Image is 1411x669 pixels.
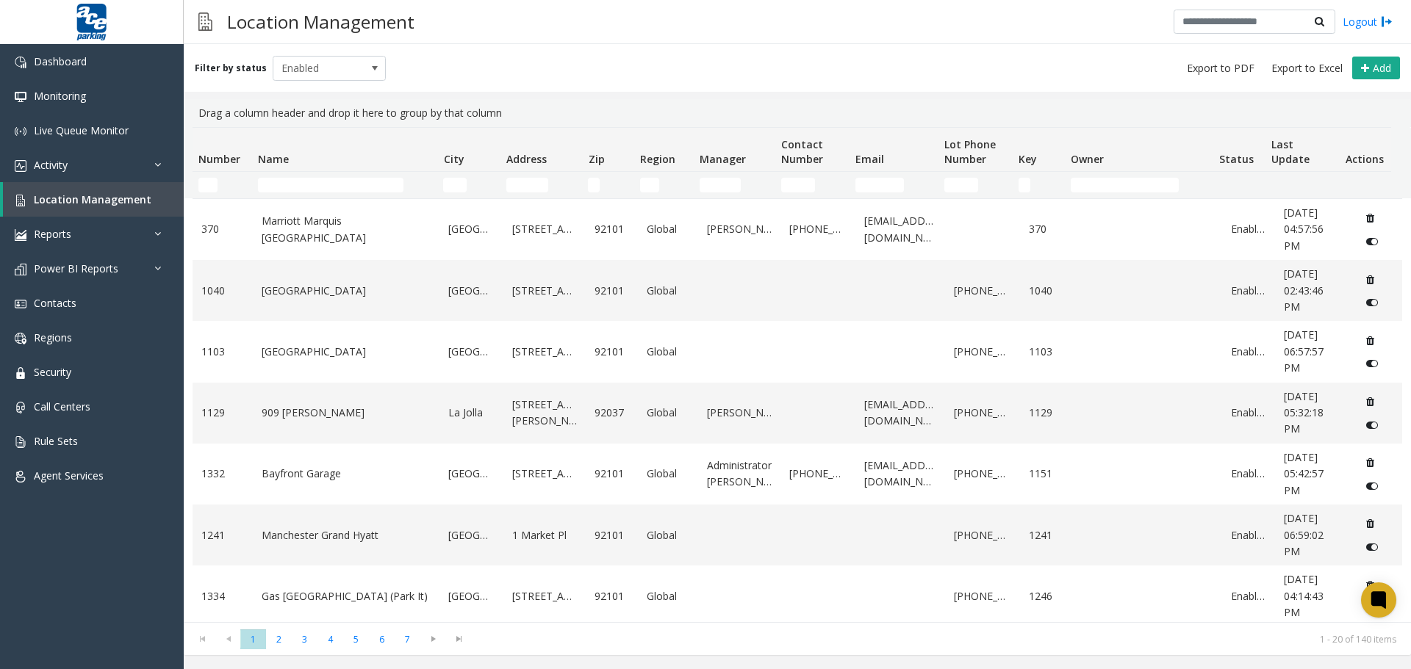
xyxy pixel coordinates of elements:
h3: Location Management [220,4,422,40]
a: [DATE] 05:42:57 PM [1284,449,1341,499]
span: [DATE] 06:59:02 PM [1284,511,1324,558]
span: Go to the last page [449,633,469,645]
span: Export to Excel [1271,61,1343,76]
span: Lot Phone Number [944,137,996,166]
span: Email [855,152,884,166]
button: Delete [1359,512,1382,535]
a: [PHONE_NUMBER] [954,344,1011,360]
img: 'icon' [15,229,26,241]
td: Manager Filter [694,172,775,198]
a: Enabled [1231,283,1265,299]
span: Name [258,152,289,166]
td: Email Filter [850,172,938,198]
span: Dashboard [34,54,87,68]
button: Delete [1359,206,1382,230]
a: [GEOGRAPHIC_DATA] [448,344,495,360]
a: 1334 [201,588,244,604]
span: Last Update [1271,137,1310,166]
a: Global [647,344,689,360]
a: [GEOGRAPHIC_DATA] [262,344,431,360]
img: 'icon' [15,367,26,379]
a: [GEOGRAPHIC_DATA] [448,221,495,237]
td: Zip Filter [582,172,634,198]
span: Agent Services [34,469,104,482]
a: 92101 [595,527,629,543]
button: Disable [1359,474,1386,497]
span: Owner [1071,152,1104,166]
a: [PHONE_NUMBER] [954,527,1011,543]
a: [DATE] 02:43:46 PM [1284,266,1341,315]
a: 370 [1029,221,1063,237]
span: City [444,152,464,166]
span: Page 7 [395,629,420,649]
button: Delete [1359,329,1382,352]
button: Disable [1359,596,1386,620]
a: 909 [PERSON_NAME] [262,405,431,421]
span: Page 5 [343,629,369,649]
td: Contact Number Filter [775,172,850,198]
div: Drag a column header and drop it here to group by that column [193,99,1402,127]
span: Go to the last page [446,629,472,649]
td: Owner Filter [1065,172,1213,198]
a: Global [647,405,689,421]
input: Manager Filter [700,178,742,192]
span: Power BI Reports [34,261,118,275]
a: [DATE] 06:59:02 PM [1284,510,1341,560]
a: [GEOGRAPHIC_DATA] [448,283,495,299]
img: 'icon' [15,160,26,172]
a: Global [647,221,689,237]
a: [DATE] 06:57:57 PM [1284,327,1341,376]
a: [PHONE_NUMBER] [954,466,1011,482]
span: Page 4 [317,629,343,649]
span: Manager [700,152,746,166]
span: Go to the next page [420,629,446,649]
a: [GEOGRAPHIC_DATA] [448,588,495,604]
img: 'icon' [15,298,26,310]
a: 1246 [1029,588,1063,604]
a: [PHONE_NUMBER] [789,221,847,237]
img: 'icon' [15,333,26,344]
input: Number Filter [198,178,218,192]
a: [PHONE_NUMBER] [954,283,1011,299]
button: Export to PDF [1181,58,1260,79]
img: pageIcon [198,4,212,40]
td: Key Filter [1013,172,1065,198]
img: 'icon' [15,195,26,206]
button: Delete [1359,573,1382,596]
input: Zip Filter [588,178,600,192]
a: 92101 [595,221,629,237]
a: Global [647,588,689,604]
img: 'icon' [15,471,26,482]
button: Disable [1359,291,1386,314]
span: Reports [34,227,71,241]
input: Contact Number Filter [781,178,816,192]
span: Call Centers [34,399,90,413]
a: [GEOGRAPHIC_DATA] [262,283,431,299]
span: [DATE] 05:42:57 PM [1284,450,1324,497]
a: 1129 [201,405,244,421]
input: Owner Filter [1071,178,1180,192]
span: Monitoring [34,89,86,103]
img: logout [1381,14,1393,29]
img: 'icon' [15,126,26,137]
span: Page 3 [292,629,317,649]
a: Enabled [1231,466,1265,482]
a: [PERSON_NAME] [707,221,772,237]
a: 1040 [201,283,244,299]
a: Global [647,283,689,299]
a: Logout [1343,14,1393,29]
span: Address [506,152,547,166]
a: [PHONE_NUMBER] [789,466,847,482]
a: 1103 [201,344,244,360]
span: Add [1373,61,1391,75]
a: [PHONE_NUMBER] [954,405,1011,421]
button: Delete [1359,451,1382,474]
span: Zip [589,152,605,166]
a: [EMAIL_ADDRESS][DOMAIN_NAME] [864,397,936,430]
kendo-pager-info: 1 - 20 of 140 items [481,633,1396,646]
a: Global [647,466,689,482]
input: Email Filter [855,178,905,192]
span: [DATE] 04:57:56 PM [1284,206,1324,253]
a: [STREET_ADDRESS] [512,466,577,482]
span: Enabled [273,57,363,80]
